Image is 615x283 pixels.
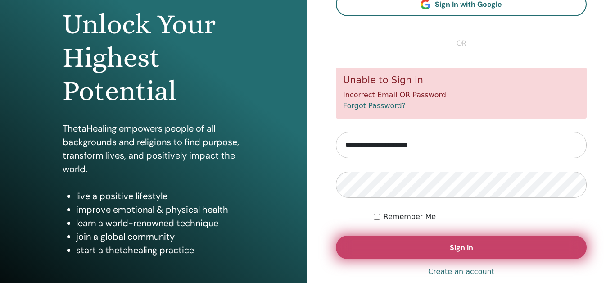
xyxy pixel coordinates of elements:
[76,189,245,203] li: live a positive lifestyle
[428,266,494,277] a: Create an account
[336,68,587,119] div: Incorrect Email OR Password
[384,211,436,222] label: Remember Me
[343,75,579,86] h5: Unable to Sign in
[450,243,473,252] span: Sign In
[76,243,245,257] li: start a thetahealing practice
[374,211,587,222] div: Keep me authenticated indefinitely or until I manually logout
[343,101,406,110] a: Forgot Password?
[76,216,245,230] li: learn a world-renowned technique
[76,230,245,243] li: join a global community
[63,8,245,108] h1: Unlock Your Highest Potential
[336,236,587,259] button: Sign In
[63,122,245,176] p: ThetaHealing empowers people of all backgrounds and religions to find purpose, transform lives, a...
[452,38,471,49] span: or
[76,203,245,216] li: improve emotional & physical health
